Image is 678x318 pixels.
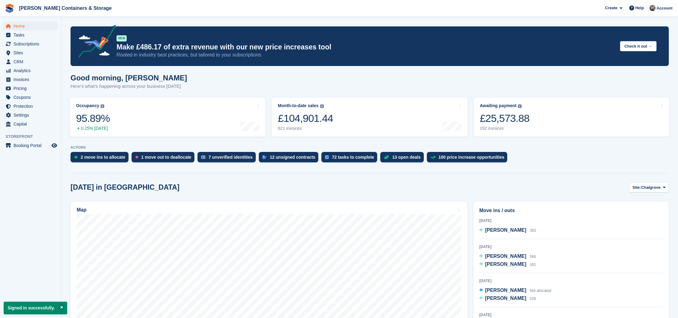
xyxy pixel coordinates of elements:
[485,288,526,293] span: [PERSON_NAME]
[3,141,58,150] a: menu
[392,155,421,160] div: 13 open deals
[278,126,333,131] div: 621 invoices
[13,31,50,39] span: Tasks
[479,227,536,235] a: [PERSON_NAME] 383
[13,102,50,111] span: Protection
[117,35,127,41] div: NEW
[76,126,110,131] div: 0.25% [DATE]
[633,184,641,191] span: Site:
[325,155,329,159] img: task-75834270c22a3079a89374b754ae025e5fb1db73e45f91037f5363f120a921f8.svg
[197,152,259,165] a: 7 unverified identities
[13,93,50,102] span: Coupons
[480,112,530,125] div: £25,573.88
[201,155,205,159] img: verify_identity-adf6edd0f0f0b5bbfe63781bf79b02c33cf7c696d77639b501bdc392416b5a36.svg
[380,152,427,165] a: 13 open deals
[479,287,551,295] a: [PERSON_NAME] Not allocated
[3,66,58,75] a: menu
[620,41,657,51] button: Check it out →
[480,126,530,131] div: 192 invoices
[4,302,67,314] p: Signed in successfully.
[71,74,187,82] h1: Good morning, [PERSON_NAME]
[530,297,536,301] span: 528
[530,228,536,233] span: 383
[81,155,125,160] div: 2 move ins to allocate
[479,261,536,269] a: [PERSON_NAME] 181
[485,254,526,259] span: [PERSON_NAME]
[3,75,58,84] a: menu
[132,152,197,165] a: 1 move out to deallocate
[479,218,663,223] div: [DATE]
[485,262,526,267] span: [PERSON_NAME]
[13,120,50,128] span: Capital
[657,5,672,11] span: Account
[262,155,267,159] img: contract_signature_icon-13c848040528278c33f63329250d36e43548de30e8caae1d1a13099fd9432cc5.svg
[530,262,536,267] span: 181
[76,103,99,108] div: Occupancy
[71,152,132,165] a: 2 move ins to allocate
[13,111,50,119] span: Settings
[13,141,50,150] span: Booking Portal
[13,75,50,84] span: Invoices
[530,289,551,293] span: Not allocated
[480,103,517,108] div: Awaiting payment
[73,25,116,60] img: price-adjustments-announcement-icon-8257ccfd72463d97f412b2fc003d46551f7dbcb40ab6d574587a9cd5c0d94...
[518,104,522,108] img: icon-info-grey-7440780725fd019a000dd9b08b2336e03edf1995a4989e88bcd33f0948082b44.svg
[427,152,511,165] a: 100 price increase opportunities
[77,207,86,213] h2: Map
[320,104,324,108] img: icon-info-grey-7440780725fd019a000dd9b08b2336e03edf1995a4989e88bcd33f0948082b44.svg
[479,244,663,250] div: [DATE]
[74,155,78,159] img: move_ins_to_allocate_icon-fdf77a2bb77ea45bf5b3d319d69a93e2d87916cf1d5bf7949dd705db3b84f3ca.svg
[259,152,322,165] a: 12 unsigned contracts
[5,4,14,13] img: stora-icon-8386f47178a22dfd0bd8f6a31ec36ba5ce8667c1dd55bd0f319d3a0aa187defe.svg
[649,5,656,11] img: Adam Greenhalgh
[321,152,380,165] a: 72 tasks to complete
[479,253,536,261] a: [PERSON_NAME] 586
[13,66,50,75] span: Analytics
[278,112,333,125] div: £104,901.44
[479,295,536,303] a: [PERSON_NAME] 528
[3,84,58,93] a: menu
[474,98,669,137] a: Awaiting payment £25,573.88 192 invoices
[3,31,58,39] a: menu
[479,207,663,214] h2: Move ins / outs
[71,83,187,90] p: Here's what's happening across your business [DATE]
[3,120,58,128] a: menu
[605,5,617,11] span: Create
[3,22,58,30] a: menu
[530,254,536,259] span: 586
[485,296,526,301] span: [PERSON_NAME]
[439,155,504,160] div: 100 price increase opportunities
[3,48,58,57] a: menu
[101,104,104,108] img: icon-info-grey-7440780725fd019a000dd9b08b2336e03edf1995a4989e88bcd33f0948082b44.svg
[635,5,644,11] span: Help
[3,111,58,119] a: menu
[384,155,389,159] img: deal-1b604bf984904fb50ccaf53a9ad4b4a5d6e5aea283cecdc64d6e3604feb123c2.svg
[141,155,191,160] div: 1 move out to deallocate
[135,155,138,159] img: move_outs_to_deallocate_icon-f764333ba52eb49d3ac5e1228854f67142a1ed5810a6f6cc68b1a99e826820c5.svg
[332,155,374,160] div: 72 tasks to complete
[485,227,526,233] span: [PERSON_NAME]
[71,145,669,149] p: ACTIONS
[629,182,669,192] button: Site: Chalgrove
[13,48,50,57] span: Sites
[431,156,435,159] img: price_increase_opportunities-93ffe204e8149a01c8c9dc8f82e8f89637d9d84a8eef4429ea346261dce0b2c0.svg
[209,155,253,160] div: 7 unverified identities
[13,57,50,66] span: CRM
[71,183,179,192] h2: [DATE] in [GEOGRAPHIC_DATA]
[13,84,50,93] span: Pricing
[641,184,661,191] span: Chalgrove
[51,142,58,149] a: Preview store
[76,112,110,125] div: 95.89%
[3,102,58,111] a: menu
[13,22,50,30] span: Home
[3,93,58,102] a: menu
[278,103,318,108] div: Month-to-date sales
[17,3,114,13] a: [PERSON_NAME] Containers & Storage
[3,57,58,66] a: menu
[117,43,615,52] p: Make £486.17 of extra revenue with our new price increases tool
[270,155,316,160] div: 12 unsigned contracts
[272,98,467,137] a: Month-to-date sales £104,901.44 621 invoices
[3,40,58,48] a: menu
[117,52,615,58] p: Rooted in industry best practices, but tailored to your subscriptions.
[479,312,663,318] div: [DATE]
